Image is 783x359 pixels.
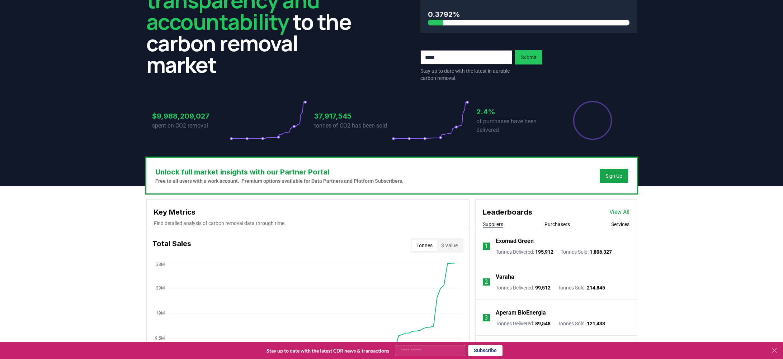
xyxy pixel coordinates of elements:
[515,50,542,64] button: Submit
[152,121,230,130] p: spent on CO2 removal
[561,248,612,255] p: Tonnes Sold :
[437,240,462,251] button: $ Value
[535,285,551,291] span: 99,512
[587,321,605,326] span: 121,433
[154,207,462,217] h3: Key Metrics
[558,320,605,327] p: Tonnes Sold :
[412,240,437,251] button: Tonnes
[476,117,554,134] p: of purchases have been delivered
[152,238,191,253] h3: Total Sales
[485,278,488,286] p: 2
[600,169,628,183] button: Sign Up
[496,273,514,281] a: Varaha
[483,207,532,217] h3: Leaderboards
[476,106,554,117] h3: 2.4%
[420,67,512,82] p: Stay up to date with the latest in durable carbon removal.
[609,208,629,216] a: View All
[156,262,165,267] tspan: 38M
[483,221,503,228] button: Suppliers
[587,285,605,291] span: 214,845
[485,313,488,322] p: 3
[155,177,404,185] p: Free to all users with a work account. Premium options available for Data Partners and Platform S...
[428,9,629,20] h3: 0.3792%
[156,286,165,291] tspan: 29M
[152,111,230,121] h3: $9,988,209,027
[572,100,613,140] div: Percentage of sales delivered
[155,167,404,177] h3: Unlock full market insights with our Partner Portal
[535,249,553,255] span: 195,912
[154,220,462,227] p: Find detailed analysis of carbon removal data through time.
[156,311,165,316] tspan: 19M
[496,237,534,245] a: Exomad Green
[605,172,622,179] a: Sign Up
[496,248,553,255] p: Tonnes Delivered :
[590,249,612,255] span: 1,806,327
[485,242,488,250] p: 1
[535,321,551,326] span: 89,548
[496,284,551,291] p: Tonnes Delivered :
[496,308,546,317] a: Aperam BioEnergia
[544,221,570,228] button: Purchasers
[611,221,629,228] button: Services
[558,284,605,291] p: Tonnes Sold :
[314,111,392,121] h3: 37,917,545
[155,336,165,341] tspan: 9.5M
[314,121,392,130] p: tonnes of CO2 has been sold
[496,320,551,327] p: Tonnes Delivered :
